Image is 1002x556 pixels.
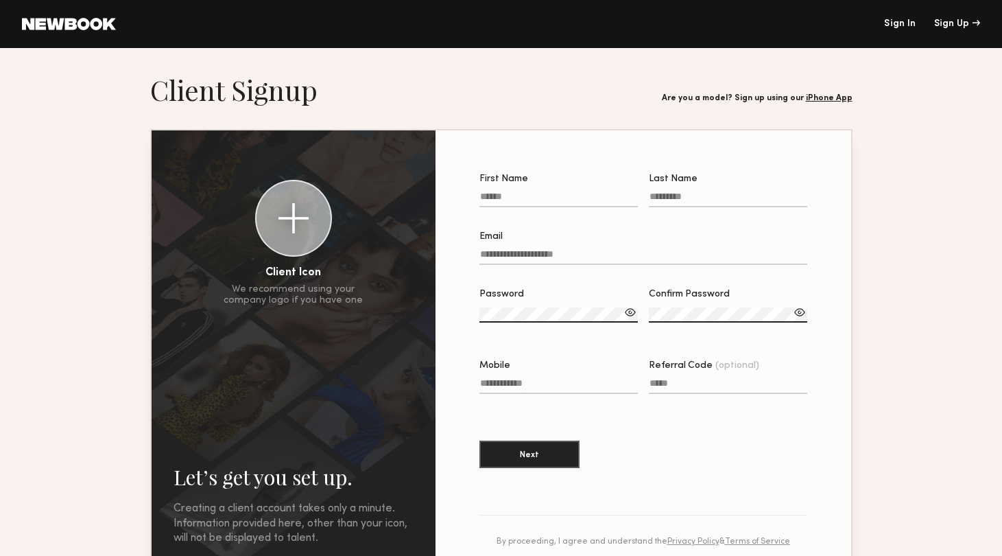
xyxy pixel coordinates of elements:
[649,290,807,299] div: Confirm Password
[725,537,790,546] a: Terms of Service
[479,308,638,323] input: Password
[479,361,638,371] div: Mobile
[479,441,580,468] button: Next
[934,19,980,29] div: Sign Up
[479,378,638,394] input: Mobile
[884,19,916,29] a: Sign In
[479,537,807,546] div: By proceeding, I agree and understand the &
[479,232,807,242] div: Email
[662,94,852,103] div: Are you a model? Sign up using our
[174,463,414,491] h2: Let’s get you set up.
[649,308,807,323] input: Confirm Password
[224,284,363,306] div: We recommend using your company logo if you have one
[479,249,807,265] input: Email
[479,290,638,299] div: Password
[715,361,759,371] span: (optional)
[479,192,638,207] input: First Name
[150,73,318,107] h1: Client Signup
[649,192,807,207] input: Last Name
[479,174,638,184] div: First Name
[649,378,807,394] input: Referral Code(optional)
[265,268,321,279] div: Client Icon
[649,361,807,371] div: Referral Code
[806,94,852,102] a: iPhone App
[667,537,719,546] a: Privacy Policy
[174,502,414,546] div: Creating a client account takes only a minute. Information provided here, other than your icon, w...
[649,174,807,184] div: Last Name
